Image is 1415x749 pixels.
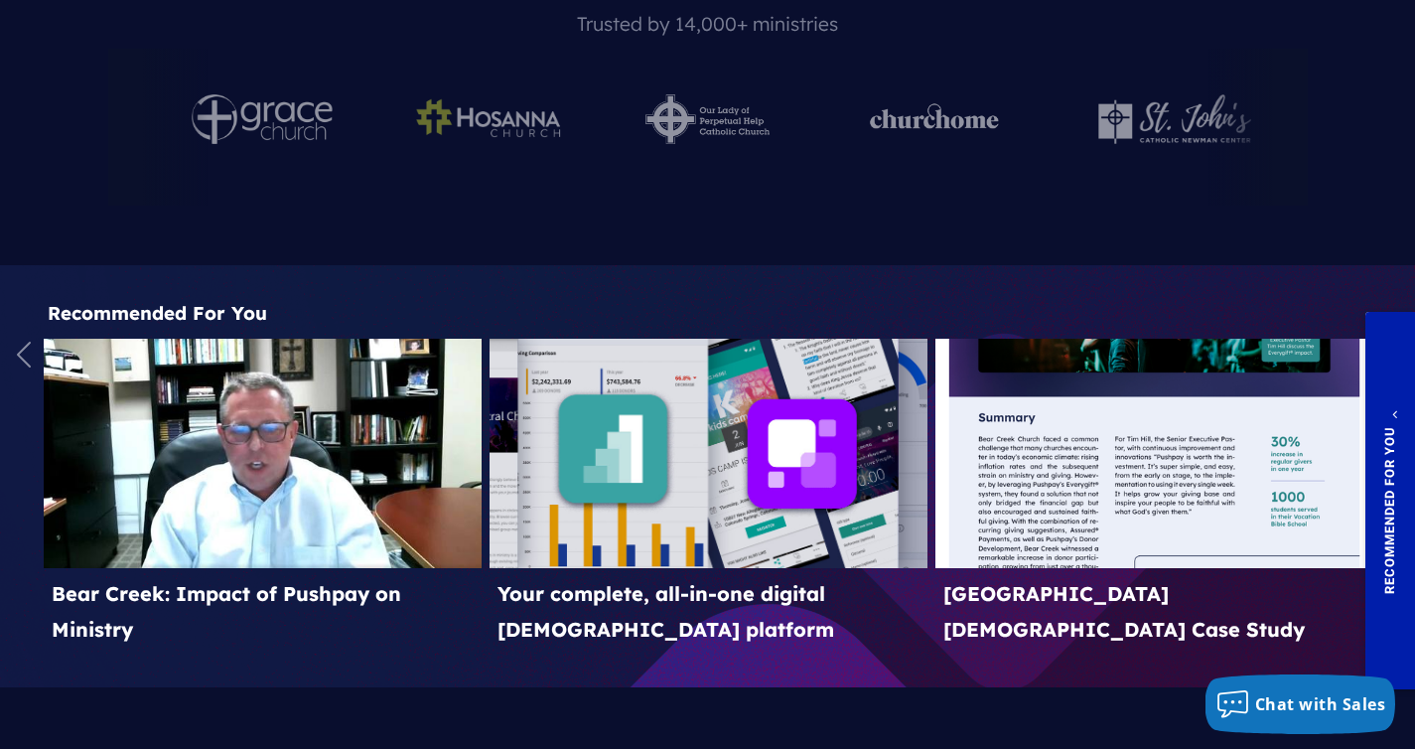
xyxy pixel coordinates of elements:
img: Our-Lady-of-Perpetual-Help-Catholic-Church-logo [645,94,769,144]
img: st-johns-logo [1098,94,1251,144]
span: Chat with Sales [1255,693,1386,715]
a: Your complete, all-in-one digital [DEMOGRAPHIC_DATA] platform [490,339,927,656]
a: [GEOGRAPHIC_DATA][DEMOGRAPHIC_DATA] Case Study [935,339,1373,656]
span: [GEOGRAPHIC_DATA][DEMOGRAPHIC_DATA] Case Study [943,576,1365,648]
a: Bear Creek: Impact of Pushpay on Ministry [44,339,482,656]
img: pushpay-cust-logos-churchome[1] [849,94,1019,144]
img: logo-white-grace [192,94,334,144]
div: Recommended For You [1378,426,1401,594]
img: Hosanna [412,94,566,144]
button: Chat with Sales [1205,674,1396,734]
span: Your complete, all-in-one digital [DEMOGRAPHIC_DATA] platform [497,576,920,648]
span: Recommended For You [48,297,1367,331]
span: Bear Creek: Impact of Pushpay on Ministry [52,576,474,648]
button: Recommended For You [1365,312,1415,689]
